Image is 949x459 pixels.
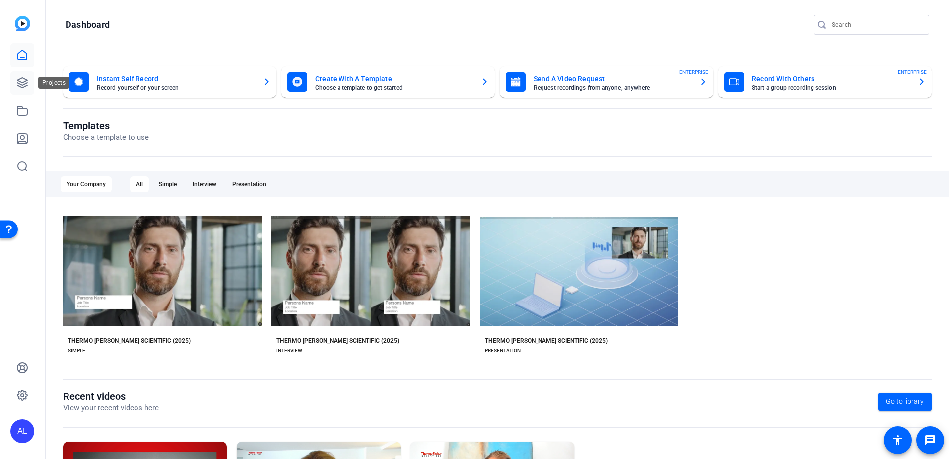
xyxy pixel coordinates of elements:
[315,85,473,91] mat-card-subtitle: Choose a template to get started
[66,19,110,31] h1: Dashboard
[63,120,149,132] h1: Templates
[61,176,112,192] div: Your Company
[226,176,272,192] div: Presentation
[898,68,927,76] span: ENTERPRISE
[281,66,495,98] button: Create With A TemplateChoose a template to get started
[315,73,473,85] mat-card-title: Create With A Template
[752,73,910,85] mat-card-title: Record With Others
[752,85,910,91] mat-card-subtitle: Start a group recording session
[130,176,149,192] div: All
[924,434,936,446] mat-icon: message
[63,390,159,402] h1: Recent videos
[38,77,69,89] div: Projects
[276,337,399,345] div: THERMO [PERSON_NAME] SCIENTIFIC (2025)
[276,347,302,355] div: INTERVIEW
[832,19,921,31] input: Search
[63,132,149,143] p: Choose a template to use
[679,68,708,76] span: ENTERPRISE
[68,337,191,345] div: THERMO [PERSON_NAME] SCIENTIFIC (2025)
[886,396,924,407] span: Go to library
[534,85,691,91] mat-card-subtitle: Request recordings from anyone, anywhere
[485,337,608,345] div: THERMO [PERSON_NAME] SCIENTIFIC (2025)
[718,66,932,98] button: Record With OthersStart a group recording sessionENTERPRISE
[63,66,276,98] button: Instant Self RecordRecord yourself or your screen
[10,419,34,443] div: AL
[485,347,521,355] div: PRESENTATION
[500,66,713,98] button: Send A Video RequestRequest recordings from anyone, anywhereENTERPRISE
[97,85,255,91] mat-card-subtitle: Record yourself or your screen
[187,176,222,192] div: Interview
[68,347,85,355] div: SIMPLE
[15,16,30,31] img: blue-gradient.svg
[892,434,904,446] mat-icon: accessibility
[534,73,691,85] mat-card-title: Send A Video Request
[63,402,159,414] p: View your recent videos here
[878,393,932,411] a: Go to library
[97,73,255,85] mat-card-title: Instant Self Record
[153,176,183,192] div: Simple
